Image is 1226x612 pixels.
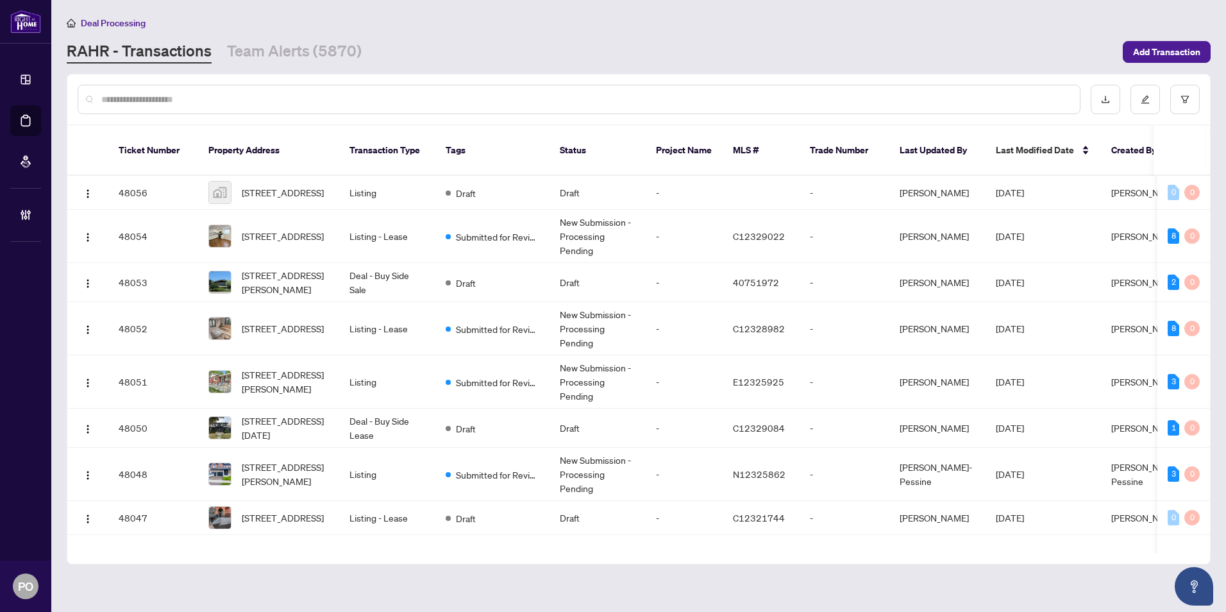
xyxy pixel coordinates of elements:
[339,263,435,302] td: Deal - Buy Side Sale
[1184,321,1200,336] div: 0
[456,511,476,525] span: Draft
[1175,567,1213,606] button: Open asap
[1111,461,1184,487] span: [PERSON_NAME]-Pessine
[456,421,476,436] span: Draft
[1111,187,1180,198] span: [PERSON_NAME]
[209,225,231,247] img: thumbnail-img
[1123,41,1211,63] button: Add Transaction
[646,409,723,448] td: -
[83,325,93,335] img: Logo
[1091,85,1120,114] button: download
[550,263,646,302] td: Draft
[1184,510,1200,525] div: 0
[800,263,889,302] td: -
[242,268,329,296] span: [STREET_ADDRESS][PERSON_NAME]
[1111,276,1180,288] span: [PERSON_NAME]
[1111,376,1180,387] span: [PERSON_NAME]
[1133,42,1200,62] span: Add Transaction
[456,186,476,200] span: Draft
[209,507,231,529] img: thumbnail-img
[456,230,539,244] span: Submitted for Review
[339,409,435,448] td: Deal - Buy Side Lease
[339,501,435,535] td: Listing - Lease
[209,463,231,485] img: thumbnail-img
[1101,95,1110,104] span: download
[733,376,784,387] span: E12325925
[996,230,1024,242] span: [DATE]
[550,126,646,176] th: Status
[1168,510,1179,525] div: 0
[889,176,986,210] td: [PERSON_NAME]
[242,511,324,525] span: [STREET_ADDRESS]
[646,302,723,355] td: -
[339,302,435,355] td: Listing - Lease
[108,448,198,501] td: 48048
[81,17,146,29] span: Deal Processing
[108,302,198,355] td: 48052
[108,501,198,535] td: 48047
[456,375,539,389] span: Submitted for Review
[108,263,198,302] td: 48053
[1168,420,1179,436] div: 1
[1168,228,1179,244] div: 8
[800,126,889,176] th: Trade Number
[1141,95,1150,104] span: edit
[550,176,646,210] td: Draft
[800,501,889,535] td: -
[986,126,1101,176] th: Last Modified Date
[1168,466,1179,482] div: 3
[1168,374,1179,389] div: 3
[83,424,93,434] img: Logo
[83,470,93,480] img: Logo
[456,322,539,336] span: Submitted for Review
[1184,185,1200,200] div: 0
[78,418,98,438] button: Logo
[733,512,785,523] span: C12321744
[550,448,646,501] td: New Submission - Processing Pending
[996,468,1024,480] span: [DATE]
[242,368,329,396] span: [STREET_ADDRESS][PERSON_NAME]
[108,126,198,176] th: Ticket Number
[209,371,231,393] img: thumbnail-img
[800,355,889,409] td: -
[800,448,889,501] td: -
[723,126,800,176] th: MLS #
[646,263,723,302] td: -
[889,126,986,176] th: Last Updated By
[83,232,93,242] img: Logo
[800,409,889,448] td: -
[209,182,231,203] img: thumbnail-img
[1170,85,1200,114] button: filter
[209,318,231,339] img: thumbnail-img
[1111,230,1180,242] span: [PERSON_NAME]
[550,355,646,409] td: New Submission - Processing Pending
[996,323,1024,334] span: [DATE]
[339,176,435,210] td: Listing
[800,176,889,210] td: -
[646,210,723,263] td: -
[198,126,339,176] th: Property Address
[1180,95,1189,104] span: filter
[733,468,785,480] span: N12325862
[78,226,98,246] button: Logo
[800,302,889,355] td: -
[83,278,93,289] img: Logo
[800,210,889,263] td: -
[1184,420,1200,436] div: 0
[996,187,1024,198] span: [DATE]
[889,409,986,448] td: [PERSON_NAME]
[550,302,646,355] td: New Submission - Processing Pending
[78,371,98,392] button: Logo
[435,126,550,176] th: Tags
[646,448,723,501] td: -
[646,501,723,535] td: -
[1111,323,1180,334] span: [PERSON_NAME]
[733,422,785,434] span: C12329084
[242,229,324,243] span: [STREET_ADDRESS]
[78,507,98,528] button: Logo
[1184,374,1200,389] div: 0
[242,321,324,336] span: [STREET_ADDRESS]
[1168,185,1179,200] div: 0
[456,276,476,290] span: Draft
[209,271,231,293] img: thumbnail-img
